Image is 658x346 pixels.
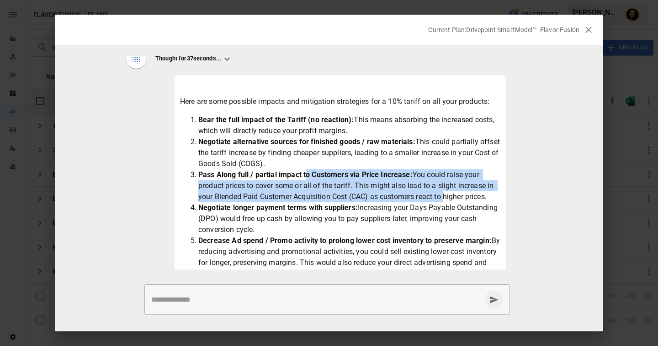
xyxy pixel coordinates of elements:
[198,236,492,245] strong: Decrease Ad spend / Promo activity to prolong lower cost inventory to preserve margin:
[198,202,501,235] li: Increasing your Days Payable Outstanding (DPO) would free up cash by allowing you to pay supplier...
[130,52,143,65] img: Thinking
[198,170,413,179] strong: Pass Along full / partial impact to Customers via Price Increase:
[198,169,501,202] li: You could raise your product prices to cover some or all of the tariff. This might also lead to a...
[198,136,501,169] li: This could partially offset the tariff increase by finding cheaper suppliers, leading to a smalle...
[198,137,415,146] strong: Negotiate alternative sources for finished goods / raw materials:
[198,114,501,136] li: This means absorbing the increased costs, which will directly reduce your profit margins.
[198,115,354,124] strong: Bear the full impact of the Tariff (no reaction):
[428,25,579,34] p: Current Plan: Drivepoint SmartModel™- Flavor Fusion
[155,54,222,63] p: Thought for 37 seconds...
[198,203,358,212] strong: Negotiate longer payment terms with suppliers:
[180,96,501,107] p: Here are some possible impacts and mitigation strategies for a 10% tariff on all your products:
[198,235,501,279] li: By reducing advertising and promotional activities, you could sell existing lower-cost inventory ...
